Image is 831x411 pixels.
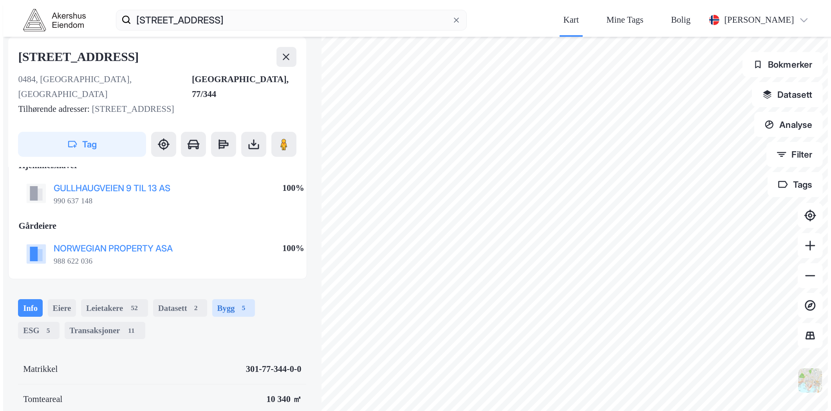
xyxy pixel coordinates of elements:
div: 988 622 036 [54,256,92,266]
div: [STREET_ADDRESS] [18,47,141,67]
div: 11 [123,324,140,337]
div: 5 [237,302,250,314]
div: Eiere [48,299,76,317]
div: [PERSON_NAME] [724,13,794,27]
button: Filter [766,142,823,167]
button: Tag [18,132,146,157]
div: Kart [564,13,579,27]
div: Tomteareal [23,392,62,407]
div: 0484, [GEOGRAPHIC_DATA], [GEOGRAPHIC_DATA] [18,72,192,102]
div: 990 637 148 [54,196,92,206]
div: [STREET_ADDRESS] [18,102,286,117]
div: Bygg [212,299,255,317]
div: 10 340 ㎡ [266,392,301,407]
div: Leietakere [81,299,148,317]
div: Bolig [671,13,691,27]
img: akershus-eiendom-logo.9091f326c980b4bce74ccdd9f866810c.svg [23,9,86,31]
div: 52 [126,302,143,314]
div: Transaksjoner [65,322,145,339]
div: Mine Tags [607,13,643,27]
div: 100% [282,181,304,196]
div: 100% [282,241,304,256]
div: 2 [190,302,202,314]
input: Søk på adresse, matrikkel, gårdeiere, leietakere eller personer [131,7,451,32]
button: Bokmerker [742,52,823,77]
div: Info [18,299,43,317]
div: Datasett [153,299,207,317]
div: 301-77-344-0-0 [246,362,302,377]
div: [GEOGRAPHIC_DATA], 77/344 [192,72,296,102]
div: 5 [42,324,54,337]
div: Matrikkel [23,362,58,377]
div: Kontrollprogram for chat [792,373,831,411]
div: ESG [18,322,60,339]
div: Gårdeiere [18,219,296,233]
button: Datasett [752,82,823,107]
span: Tilhørende adresser: [18,104,92,114]
button: Tags [768,172,823,197]
iframe: Chat Widget [792,373,831,411]
button: Analyse [754,112,823,137]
